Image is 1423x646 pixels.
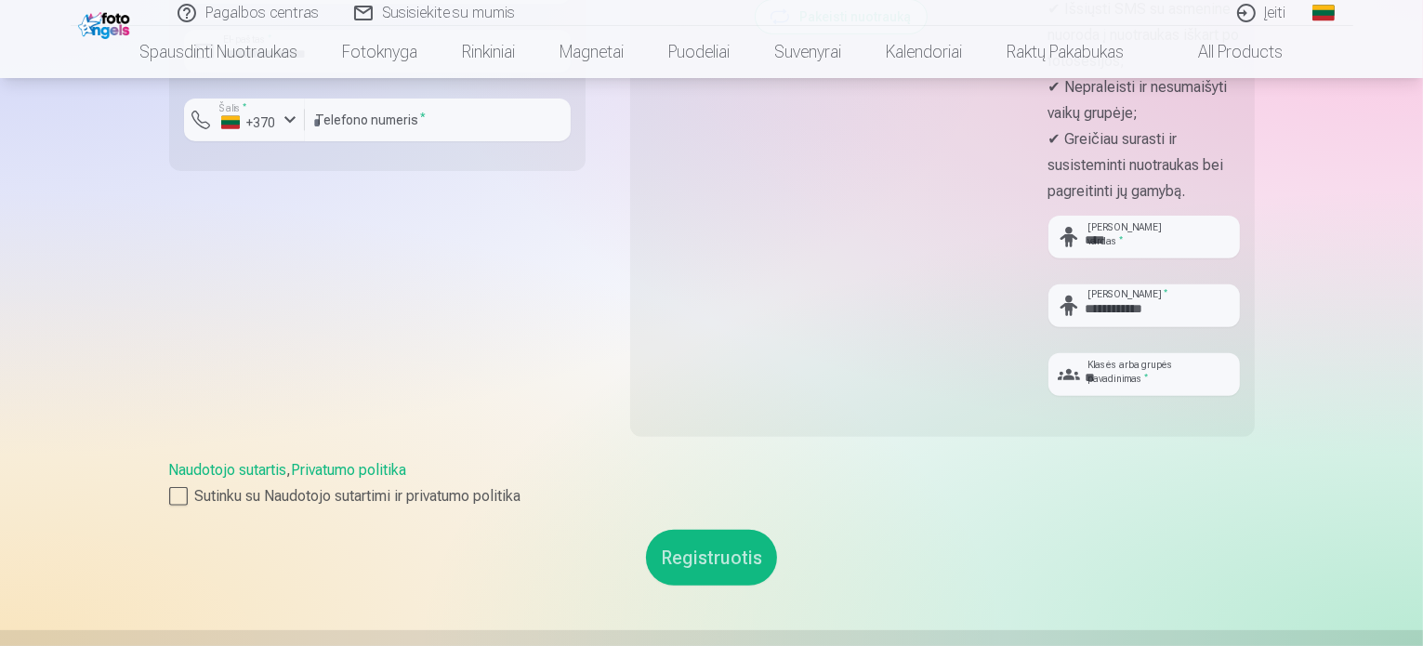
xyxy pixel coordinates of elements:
[169,461,287,479] a: Naudotojo sutartis
[646,530,777,586] button: Registruotis
[864,26,985,78] a: Kalendoriai
[1048,74,1240,126] p: ✔ Nepraleisti ir nesumaišyti vaikų grupėje;
[753,26,864,78] a: Suvenyrai
[1048,126,1240,204] p: ✔ Greičiau surasti ir susisteminti nuotraukas bei pagreitinti jų gamybą.
[538,26,647,78] a: Magnetai
[184,99,305,141] button: Šalis*+370
[221,113,277,132] div: +370
[292,461,407,479] a: Privatumo politika
[214,101,252,115] label: Šalis
[321,26,441,78] a: Fotoknyga
[169,485,1255,508] label: Sutinku su Naudotojo sutartimi ir privatumo politika
[441,26,538,78] a: Rinkiniai
[78,7,135,39] img: /fa2
[985,26,1147,78] a: Raktų pakabukas
[169,459,1255,508] div: ,
[1147,26,1306,78] a: All products
[647,26,753,78] a: Puodeliai
[118,26,321,78] a: Spausdinti nuotraukas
